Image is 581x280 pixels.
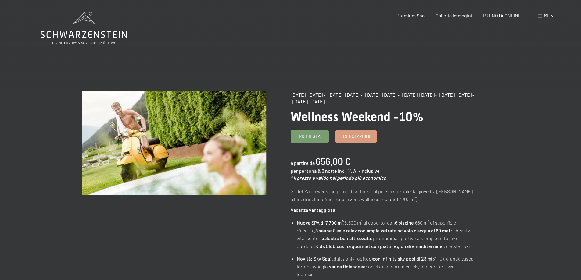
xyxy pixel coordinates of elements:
[291,92,323,97] span: [DATE]-[DATE]
[483,12,521,18] a: PRENOTA ONLINE
[337,243,444,249] strong: cucina gourmet con piatti regionali e mediterranei
[297,256,330,261] strong: Novità: Sky Spa
[315,243,335,249] strong: Kids Club
[340,133,372,140] span: Prenotazione
[338,168,380,174] span: incl. ¾ All-Inclusive
[291,110,424,124] span: Wellness Weekend -10%
[315,228,332,233] strong: 8 saune
[291,175,386,181] em: * il prezzo è valido nel periodo più economico
[82,91,266,195] img: Wellness Weekend -10%
[398,92,435,97] span: • [DATE]-[DATE]
[333,228,396,233] strong: 8 sale relax con ampie vetrate
[291,207,335,213] strong: Vacanza vantaggiosa
[336,131,376,142] a: Prenotazione
[544,12,557,18] span: Menu
[316,156,350,167] b: 656,00 €
[299,133,321,140] span: Richiesta
[321,235,371,241] strong: palestra ben attrezzata
[322,168,337,174] span: 3 notte
[398,228,454,233] strong: scivolo d'acqua di 60 metri
[297,255,474,278] li: (adults only rooftop) (31 °C), grande vasca idromassaggio, con vista panoramica, sky bar con terr...
[361,92,397,97] span: • [DATE]-[DATE]
[395,220,414,225] strong: 6 piscine
[373,256,431,261] strong: con infinity sky pool di 23 m
[291,160,315,166] span: a partire da
[291,168,321,174] span: per persona &
[291,187,475,203] p: GodeteVi un weekend pieno di wellness al prezzo speciale da giovedì a [PERSON_NAME] a lunedì incl...
[435,92,472,97] span: • [DATE]-[DATE]
[297,219,474,250] li: (5.500 m² al coperto) con (680 m² di superficie d'acqua), , , , beauty vital center, , programma ...
[396,12,425,18] a: Premium Spa
[297,220,343,225] strong: Nuova SPA di 7.700 m²
[324,92,360,97] span: • [DATE]-[DATE]
[329,264,366,269] strong: sauna finlandese
[436,12,472,18] a: Galleria immagini
[291,131,328,142] a: Richiesta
